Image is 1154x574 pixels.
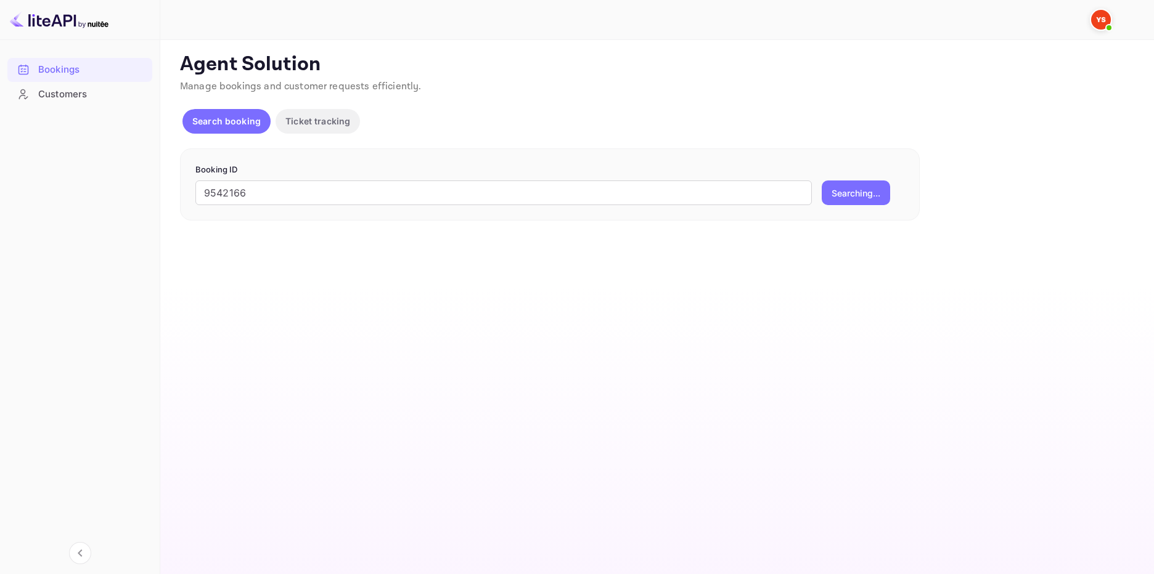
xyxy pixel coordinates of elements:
button: Searching... [822,180,890,205]
input: Enter Booking ID (e.g., 63782194) [195,180,812,205]
div: Customers [38,87,146,102]
p: Search booking [192,115,261,127]
button: Collapse navigation [69,542,91,564]
div: Bookings [38,63,146,77]
span: Manage bookings and customer requests efficiently. [180,80,422,93]
a: Bookings [7,58,152,81]
p: Booking ID [195,164,904,176]
p: Agent Solution [180,52,1132,77]
a: Customers [7,83,152,105]
p: Ticket tracking [285,115,350,127]
img: Yandex Support [1091,10,1111,30]
div: Bookings [7,58,152,82]
div: Customers [7,83,152,107]
img: LiteAPI logo [10,10,108,30]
